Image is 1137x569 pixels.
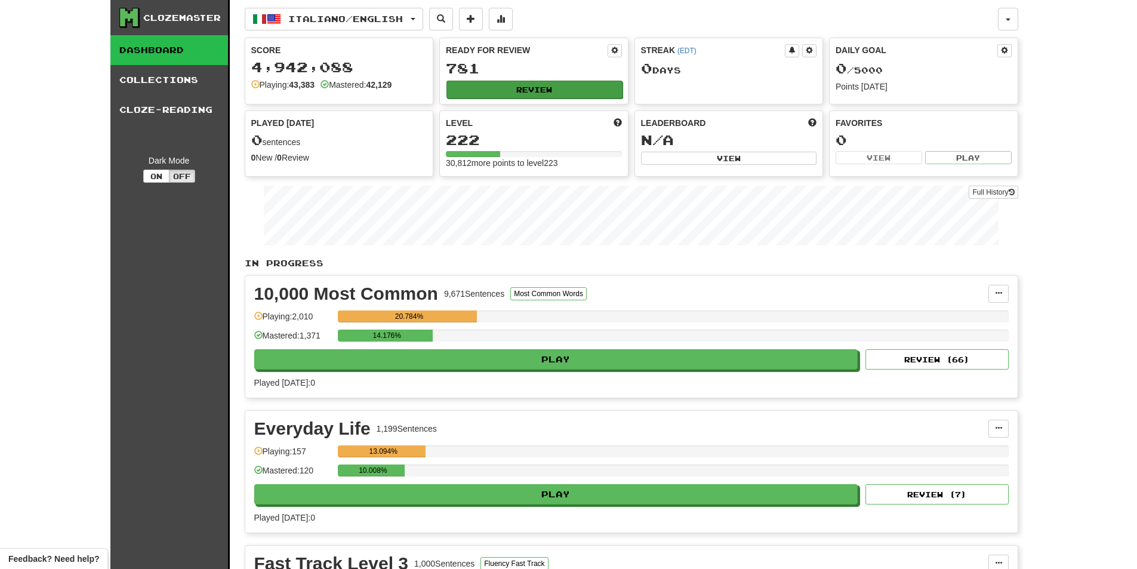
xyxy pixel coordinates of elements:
[8,553,99,565] span: Open feedback widget
[836,60,847,76] span: 0
[641,117,706,129] span: Leaderboard
[169,170,195,183] button: Off
[251,153,256,162] strong: 0
[254,310,332,330] div: Playing: 2,010
[641,60,652,76] span: 0
[836,133,1012,147] div: 0
[377,423,437,435] div: 1,199 Sentences
[254,349,858,370] button: Play
[245,257,1018,269] p: In Progress
[446,117,473,129] span: Level
[677,47,697,55] a: (EDT)
[446,133,622,147] div: 222
[429,8,453,30] button: Search sentences
[836,65,883,75] span: / 5000
[254,513,315,522] span: Played [DATE]: 0
[446,81,623,99] button: Review
[143,170,170,183] button: On
[289,80,315,90] strong: 43,383
[444,288,504,300] div: 9,671 Sentences
[254,420,371,438] div: Everyday Life
[446,61,622,76] div: 781
[341,465,405,476] div: 10.008%
[110,35,228,65] a: Dashboard
[254,285,438,303] div: 10,000 Most Common
[446,157,622,169] div: 30,812 more points to level 223
[865,484,1009,505] button: Review (7)
[446,44,608,56] div: Ready for Review
[251,79,315,91] div: Playing:
[366,80,392,90] strong: 42,129
[641,44,785,56] div: Streak
[251,44,427,56] div: Score
[254,378,315,387] span: Played [DATE]: 0
[321,79,392,91] div: Mastered:
[110,65,228,95] a: Collections
[865,349,1009,370] button: Review (66)
[489,8,513,30] button: More stats
[836,81,1012,93] div: Points [DATE]
[836,44,997,57] div: Daily Goal
[836,151,922,164] button: View
[119,155,219,167] div: Dark Mode
[341,330,433,342] div: 14.176%
[341,310,477,322] div: 20.784%
[254,330,332,349] div: Mastered: 1,371
[459,8,483,30] button: Add sentence to collection
[288,14,403,24] span: Italiano / English
[110,95,228,125] a: Cloze-Reading
[143,12,221,24] div: Clozemaster
[641,61,817,76] div: Day s
[245,8,423,30] button: Italiano/English
[510,287,587,300] button: Most Common Words
[836,117,1012,129] div: Favorites
[251,60,427,75] div: 4,942,088
[254,484,858,505] button: Play
[254,445,332,465] div: Playing: 157
[251,131,263,148] span: 0
[641,152,817,165] button: View
[251,152,427,164] div: New / Review
[277,153,282,162] strong: 0
[251,133,427,148] div: sentences
[808,117,816,129] span: This week in points, UTC
[251,117,315,129] span: Played [DATE]
[614,117,622,129] span: Score more points to level up
[641,131,674,148] span: N/A
[341,445,426,457] div: 13.094%
[925,151,1012,164] button: Play
[969,186,1018,199] a: Full History
[254,465,332,484] div: Mastered: 120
